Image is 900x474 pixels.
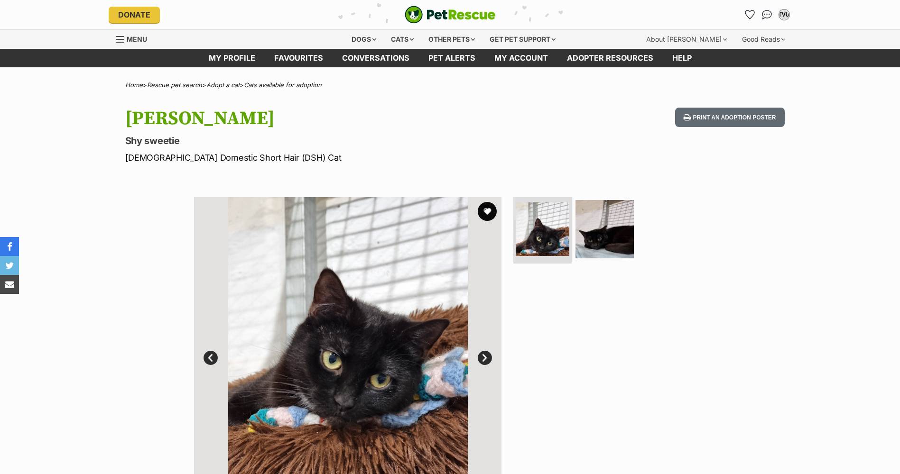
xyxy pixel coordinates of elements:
img: chat-41dd97257d64d25036548639549fe6c8038ab92f7586957e7f3b1b290dea8141.svg [762,10,772,19]
a: Pet alerts [419,49,485,67]
a: Favourites [265,49,333,67]
img: Photo of Meg [575,200,634,258]
a: My profile [199,49,265,67]
div: TVU [779,10,789,19]
p: [DEMOGRAPHIC_DATA] Domestic Short Hair (DSH) Cat [125,151,527,164]
div: Good Reads [735,30,792,49]
img: logo-cat-932fe2b9b8326f06289b0f2fb663e598f794de774fb13d1741a6617ecf9a85b4.svg [405,6,496,24]
a: Adopt a cat [206,81,240,89]
a: Home [125,81,143,89]
div: Cats [384,30,420,49]
h1: [PERSON_NAME] [125,108,527,129]
div: Other pets [422,30,482,49]
a: Next [478,351,492,365]
div: Get pet support [483,30,562,49]
ul: Account quick links [742,7,792,22]
div: > > > [102,82,799,89]
div: About [PERSON_NAME] [640,30,733,49]
a: Prev [204,351,218,365]
a: My account [485,49,557,67]
div: Dogs [345,30,383,49]
img: Photo of Meg [516,202,569,256]
span: Menu [127,35,147,43]
a: Help [663,49,701,67]
a: Donate [109,7,160,23]
a: Favourites [742,7,758,22]
a: Rescue pet search [147,81,202,89]
button: My account [777,7,792,22]
a: Conversations [760,7,775,22]
p: Shy sweetie [125,134,527,147]
a: Menu [116,30,154,47]
a: conversations [333,49,419,67]
button: favourite [478,202,497,221]
a: Adopter resources [557,49,663,67]
button: Print an adoption poster [675,108,784,127]
a: PetRescue [405,6,496,24]
a: Cats available for adoption [244,81,322,89]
